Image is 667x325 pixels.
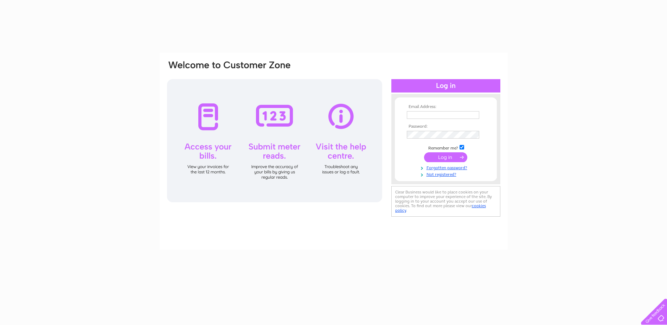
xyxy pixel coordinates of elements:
[395,203,486,213] a: cookies policy
[407,171,487,177] a: Not registered?
[424,152,467,162] input: Submit
[405,104,487,109] th: Email Address:
[405,124,487,129] th: Password:
[405,144,487,151] td: Remember me?
[407,164,487,171] a: Forgotten password?
[391,186,500,217] div: Clear Business would like to place cookies on your computer to improve your experience of the sit...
